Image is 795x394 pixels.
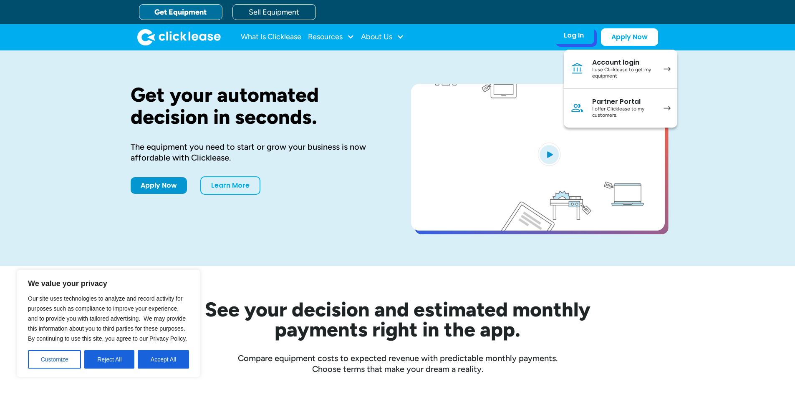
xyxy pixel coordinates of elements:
div: Compare equipment costs to expected revenue with predictable monthly payments. Choose terms that ... [131,353,665,374]
button: Customize [28,350,81,369]
a: open lightbox [411,84,665,231]
a: home [137,29,221,45]
div: Log In [564,31,584,40]
img: arrow [664,106,671,110]
a: Sell Equipment [232,4,316,20]
p: We value your privacy [28,279,189,289]
a: Account loginI use Clicklease to get my equipment [564,50,677,89]
div: I use Clicklease to get my equipment [592,67,655,80]
img: arrow [664,67,671,71]
img: Person icon [570,101,584,115]
div: We value your privacy [17,270,200,377]
img: Bank icon [570,62,584,75]
a: Get Equipment [139,4,222,20]
div: About Us [361,29,404,45]
nav: Log In [564,50,677,128]
h1: Get your automated decision in seconds. [131,84,384,128]
div: Account login [592,58,655,67]
a: Apply Now [601,28,658,46]
a: Apply Now [131,177,187,194]
a: Learn More [200,176,260,195]
a: What Is Clicklease [241,29,301,45]
button: Accept All [138,350,189,369]
div: I offer Clicklease to my customers. [592,106,655,119]
img: Blue play button logo on a light blue circular background [538,143,560,166]
span: Our site uses technologies to analyze and record activity for purposes such as compliance to impr... [28,295,187,342]
div: Resources [308,29,354,45]
a: Partner PortalI offer Clicklease to my customers. [564,89,677,128]
h2: See your decision and estimated monthly payments right in the app. [164,299,631,339]
div: Partner Portal [592,98,655,106]
img: Clicklease logo [137,29,221,45]
button: Reject All [84,350,134,369]
div: The equipment you need to start or grow your business is now affordable with Clicklease. [131,141,384,163]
